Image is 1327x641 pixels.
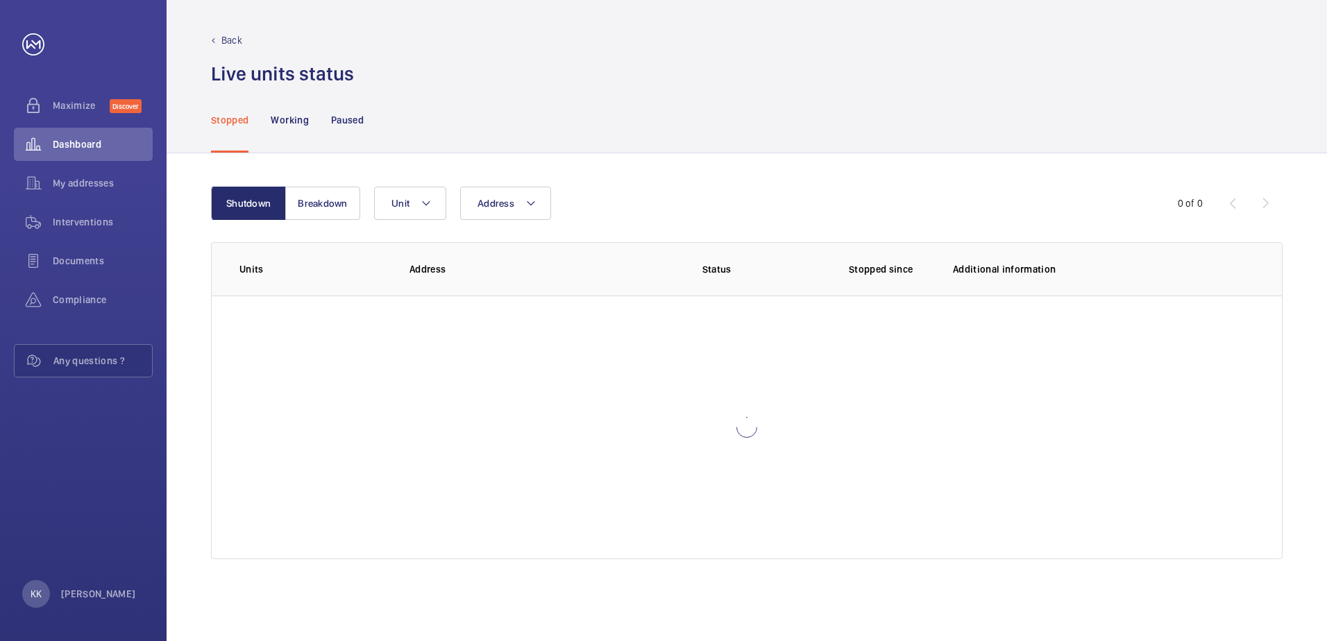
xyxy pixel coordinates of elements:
span: Maximize [53,99,110,112]
p: Additional information [953,262,1254,276]
button: Shutdown [211,187,286,220]
span: Interventions [53,215,153,229]
span: Unit [391,198,409,209]
div: 0 of 0 [1178,196,1203,210]
span: Discover [110,99,142,113]
span: Address [477,198,514,209]
p: Stopped since [849,262,931,276]
p: Units [239,262,387,276]
p: KK [31,587,42,601]
p: Back [221,33,242,47]
p: Status [616,262,816,276]
p: Working [271,113,308,127]
span: Dashboard [53,137,153,151]
span: My addresses [53,176,153,190]
button: Unit [374,187,446,220]
button: Breakdown [285,187,360,220]
span: Compliance [53,293,153,307]
p: [PERSON_NAME] [61,587,136,601]
h1: Live units status [211,61,354,87]
button: Address [460,187,551,220]
span: Documents [53,254,153,268]
p: Address [409,262,607,276]
p: Paused [331,113,364,127]
span: Any questions ? [53,354,152,368]
p: Stopped [211,113,248,127]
